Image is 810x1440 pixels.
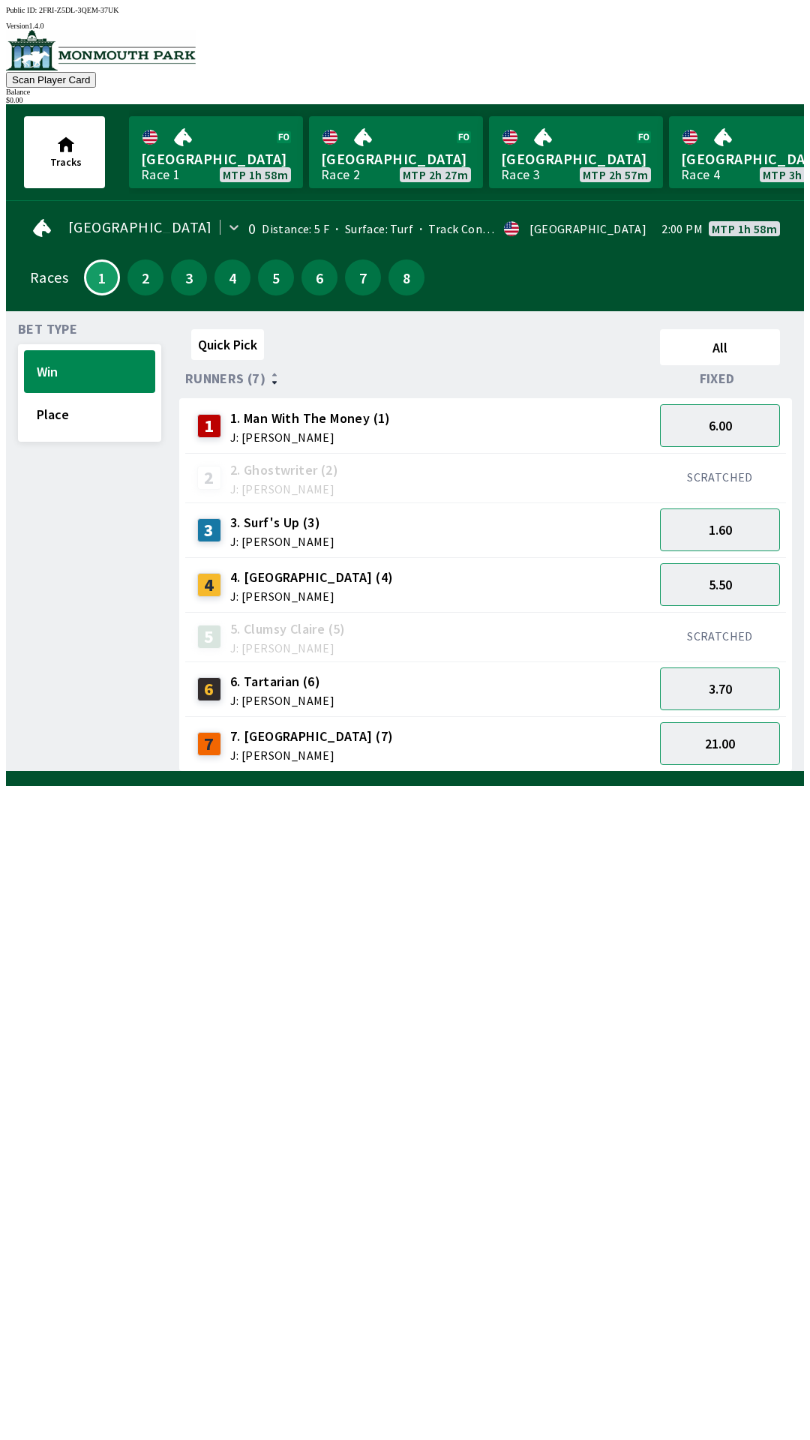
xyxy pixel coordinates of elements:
[305,272,334,283] span: 6
[129,116,303,188] a: [GEOGRAPHIC_DATA]Race 1MTP 1h 58m
[230,568,394,587] span: 4. [GEOGRAPHIC_DATA] (4)
[248,223,256,235] div: 0
[660,469,780,484] div: SCRATCHED
[230,431,391,443] span: J: [PERSON_NAME]
[660,329,780,365] button: All
[329,221,413,236] span: Surface: Turf
[583,169,648,181] span: MTP 2h 57m
[660,667,780,710] button: 3.70
[230,460,338,480] span: 2. Ghostwriter (2)
[24,116,105,188] button: Tracks
[660,722,780,765] button: 21.00
[185,373,265,385] span: Runners (7)
[660,563,780,606] button: 5.50
[230,749,394,761] span: J: [PERSON_NAME]
[230,727,394,746] span: 7. [GEOGRAPHIC_DATA] (7)
[403,169,468,181] span: MTP 2h 27m
[392,272,421,283] span: 8
[24,350,155,393] button: Win
[197,466,221,490] div: 2
[230,694,334,706] span: J: [PERSON_NAME]
[18,323,77,335] span: Bet Type
[489,116,663,188] a: [GEOGRAPHIC_DATA]Race 3MTP 2h 57m
[709,576,732,593] span: 5.50
[501,169,540,181] div: Race 3
[50,155,82,169] span: Tracks
[24,393,155,436] button: Place
[89,274,115,281] span: 1
[197,414,221,438] div: 1
[127,259,163,295] button: 2
[230,619,346,639] span: 5. Clumsy Claire (5)
[6,72,96,88] button: Scan Player Card
[6,96,804,104] div: $ 0.00
[230,483,338,495] span: J: [PERSON_NAME]
[197,677,221,701] div: 6
[388,259,424,295] button: 8
[258,259,294,295] button: 5
[197,573,221,597] div: 4
[214,259,250,295] button: 4
[667,339,773,356] span: All
[185,371,654,386] div: Runners (7)
[197,625,221,649] div: 5
[197,518,221,542] div: 3
[37,363,142,380] span: Win
[230,513,334,532] span: 3. Surf's Up (3)
[6,30,196,70] img: venue logo
[175,272,203,283] span: 3
[529,223,646,235] div: [GEOGRAPHIC_DATA]
[171,259,207,295] button: 3
[709,417,732,434] span: 6.00
[68,221,212,233] span: [GEOGRAPHIC_DATA]
[141,149,291,169] span: [GEOGRAPHIC_DATA]
[413,221,543,236] span: Track Condition: Fast
[131,272,160,283] span: 2
[709,521,732,538] span: 1.60
[30,271,68,283] div: Races
[6,6,804,14] div: Public ID:
[223,169,288,181] span: MTP 1h 58m
[345,259,381,295] button: 7
[37,406,142,423] span: Place
[309,116,483,188] a: [GEOGRAPHIC_DATA]Race 2MTP 2h 27m
[197,732,221,756] div: 7
[230,409,391,428] span: 1. Man With The Money (1)
[230,590,394,602] span: J: [PERSON_NAME]
[230,535,334,547] span: J: [PERSON_NAME]
[230,672,334,691] span: 6. Tartarian (6)
[141,169,180,181] div: Race 1
[349,272,377,283] span: 7
[660,508,780,551] button: 1.60
[230,642,346,654] span: J: [PERSON_NAME]
[661,223,703,235] span: 2:00 PM
[262,272,290,283] span: 5
[654,371,786,386] div: Fixed
[501,149,651,169] span: [GEOGRAPHIC_DATA]
[6,88,804,96] div: Balance
[39,6,119,14] span: 2FRI-Z5DL-3QEM-37UK
[191,329,264,360] button: Quick Pick
[660,404,780,447] button: 6.00
[321,149,471,169] span: [GEOGRAPHIC_DATA]
[700,373,735,385] span: Fixed
[301,259,337,295] button: 6
[321,169,360,181] div: Race 2
[6,22,804,30] div: Version 1.4.0
[262,221,329,236] span: Distance: 5 F
[84,259,120,295] button: 1
[660,628,780,643] div: SCRATCHED
[218,272,247,283] span: 4
[712,223,777,235] span: MTP 1h 58m
[198,336,257,353] span: Quick Pick
[705,735,735,752] span: 21.00
[681,169,720,181] div: Race 4
[709,680,732,697] span: 3.70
